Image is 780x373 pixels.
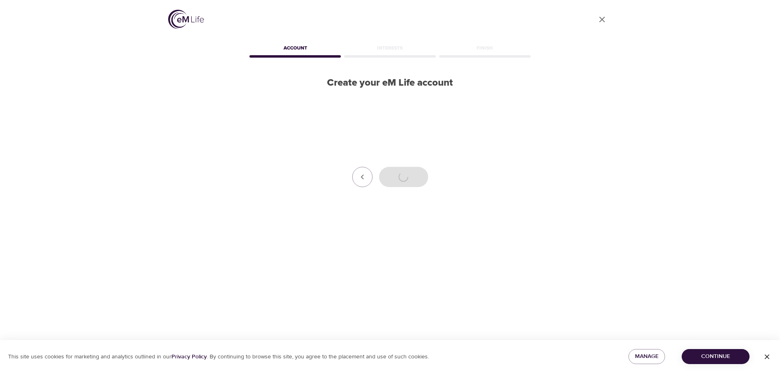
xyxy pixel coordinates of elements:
[168,10,204,29] img: logo
[171,353,207,360] a: Privacy Policy
[628,349,665,364] button: Manage
[592,10,612,29] a: close
[682,349,750,364] button: Continue
[248,77,532,89] h2: Create your eM Life account
[635,351,659,362] span: Manage
[688,351,743,362] span: Continue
